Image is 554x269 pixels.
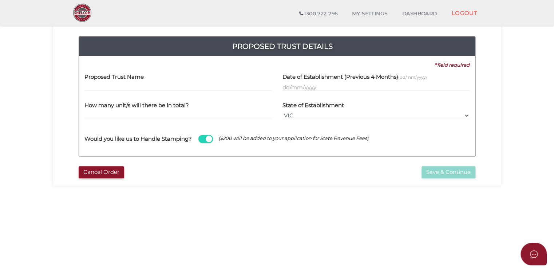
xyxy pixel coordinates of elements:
[84,74,144,80] h4: Proposed Trust Name
[218,135,368,142] span: ($200 will be added to your application for State Revenue Fees)
[84,136,192,142] h4: Would you like us to Handle Stamping?
[84,102,189,109] h4: How many unit/s will there be in total?
[292,7,345,21] a: 1300 722 796
[444,5,484,20] a: LOGOUT
[282,74,427,80] h4: Date of Establishment (Previous 4 Months)
[521,243,547,265] button: Open asap
[398,75,427,80] small: (dd/mm/yyyy)
[395,7,444,21] a: DASHBOARD
[282,102,344,109] h4: State of Establishment
[79,166,124,178] button: Cancel Order
[422,166,475,178] button: Save & Continue
[282,83,470,91] input: dd/mm/yyyy
[345,7,395,21] a: MY SETTINGS
[437,62,470,68] i: field required
[84,40,480,52] h4: Proposed Trust Details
